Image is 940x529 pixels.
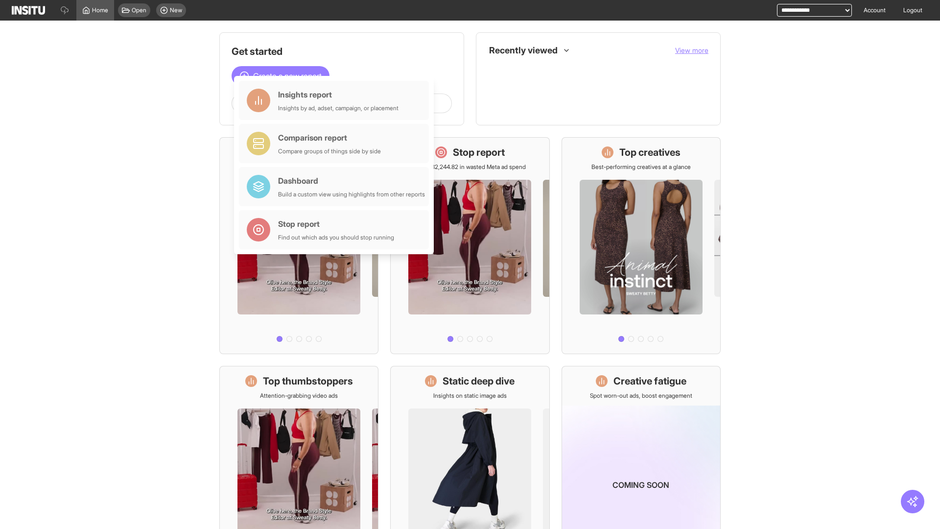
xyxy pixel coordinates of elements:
[278,191,425,198] div: Build a custom view using highlights from other reports
[170,6,182,14] span: New
[591,163,691,171] p: Best-performing creatives at a glance
[390,137,549,354] a: Stop reportSave £32,244.82 in wasted Meta ad spend
[433,392,507,400] p: Insights on static image ads
[278,89,399,100] div: Insights report
[278,104,399,112] div: Insights by ad, adset, campaign, or placement
[232,45,452,58] h1: Get started
[253,70,322,82] span: Create a new report
[260,392,338,400] p: Attention-grabbing video ads
[675,46,708,54] span: View more
[675,46,708,55] button: View more
[263,374,353,388] h1: Top thumbstoppers
[132,6,146,14] span: Open
[619,145,681,159] h1: Top creatives
[219,137,378,354] a: What's live nowSee all active ads instantly
[453,145,505,159] h1: Stop report
[414,163,526,171] p: Save £32,244.82 in wasted Meta ad spend
[278,132,381,144] div: Comparison report
[12,6,45,15] img: Logo
[92,6,108,14] span: Home
[232,66,329,86] button: Create a new report
[278,234,394,241] div: Find out which ads you should stop running
[278,218,394,230] div: Stop report
[562,137,721,354] a: Top creativesBest-performing creatives at a glance
[278,175,425,187] div: Dashboard
[443,374,515,388] h1: Static deep dive
[278,147,381,155] div: Compare groups of things side by side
